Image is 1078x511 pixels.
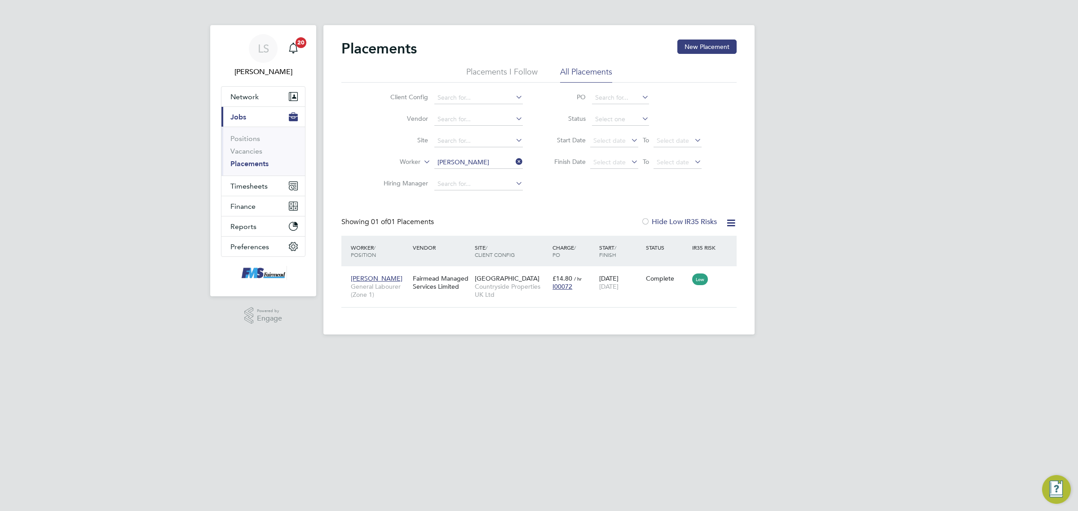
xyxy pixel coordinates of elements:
div: Showing [341,217,436,227]
div: Complete [646,274,688,282]
button: Timesheets [221,176,305,196]
span: 01 of [371,217,387,226]
span: 20 [296,37,306,48]
span: Lawrence Schott [221,66,305,77]
a: [PERSON_NAME]General Labourer (Zone 1)Fairmead Managed Services Limited[GEOGRAPHIC_DATA]Countrysi... [349,269,737,277]
button: Jobs [221,107,305,127]
span: / Position [351,244,376,258]
span: Finance [230,202,256,211]
a: LS[PERSON_NAME] [221,34,305,77]
button: Reports [221,216,305,236]
span: I00072 [552,282,572,291]
label: Finish Date [545,158,586,166]
li: All Placements [560,66,612,83]
span: Preferences [230,242,269,251]
span: Engage [257,315,282,322]
a: Placements [230,159,269,168]
div: Jobs [221,127,305,176]
input: Search for... [434,113,523,126]
button: Finance [221,196,305,216]
span: Select date [593,158,626,166]
span: Powered by [257,307,282,315]
input: Select one [592,113,649,126]
span: [GEOGRAPHIC_DATA] [475,274,539,282]
span: General Labourer (Zone 1) [351,282,408,299]
button: Network [221,87,305,106]
label: PO [545,93,586,101]
span: / PO [552,244,576,258]
span: / Finish [599,244,616,258]
span: Reports [230,222,256,231]
div: IR35 Risk [690,239,721,255]
span: [DATE] [599,282,619,291]
span: 01 Placements [371,217,434,226]
div: [DATE] [597,270,644,295]
span: Select date [657,137,689,145]
span: Countryside Properties UK Ltd [475,282,548,299]
label: Hide Low IR35 Risks [641,217,717,226]
a: Go to home page [221,266,305,280]
label: Client Config [376,93,428,101]
span: £14.80 [552,274,572,282]
div: Fairmead Managed Services Limited [411,270,473,295]
div: Charge [550,239,597,263]
label: Start Date [545,136,586,144]
li: Placements I Follow [466,66,538,83]
span: LS [258,43,269,54]
span: / hr [574,275,582,282]
div: Status [644,239,690,255]
span: To [640,134,652,146]
span: To [640,156,652,167]
a: Positions [230,134,260,143]
span: Select date [657,158,689,166]
input: Search for... [434,135,523,147]
div: Worker [349,239,411,263]
span: Low [692,273,708,285]
a: Vacancies [230,147,262,155]
div: Start [597,239,644,263]
input: Search for... [434,156,523,169]
input: Search for... [434,92,523,104]
span: Timesheets [230,182,268,190]
nav: Main navigation [210,25,316,296]
input: Search for... [434,178,523,190]
div: Site [473,239,550,263]
span: Network [230,93,259,101]
a: 20 [284,34,302,63]
img: f-mead-logo-retina.png [239,266,287,280]
a: Powered byEngage [244,307,283,324]
div: Vendor [411,239,473,255]
input: Search for... [592,92,649,104]
button: New Placement [677,40,737,54]
span: [PERSON_NAME] [351,274,402,282]
label: Vendor [376,115,428,123]
span: / Client Config [475,244,515,258]
span: Select date [593,137,626,145]
label: Site [376,136,428,144]
label: Hiring Manager [376,179,428,187]
button: Preferences [221,237,305,256]
span: Jobs [230,113,246,121]
label: Worker [369,158,420,167]
h2: Placements [341,40,417,57]
label: Status [545,115,586,123]
button: Engage Resource Center [1042,475,1071,504]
